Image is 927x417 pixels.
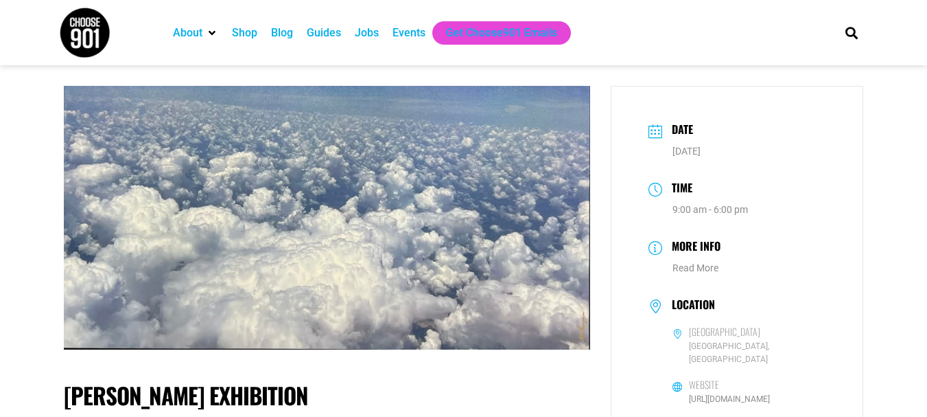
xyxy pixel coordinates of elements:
[271,25,293,41] a: Blog
[64,382,590,409] h1: [PERSON_NAME] Exhibition
[665,298,715,315] h3: Location
[665,179,692,199] h3: Time
[173,25,202,41] a: About
[672,340,826,366] span: [GEOGRAPHIC_DATA], [GEOGRAPHIC_DATA]
[446,25,557,41] a: Get Choose901 Emails
[166,21,822,45] nav: Main nav
[355,25,379,41] a: Jobs
[689,326,760,338] h6: [GEOGRAPHIC_DATA]
[665,238,720,258] h3: More Info
[166,21,225,45] div: About
[392,25,425,41] a: Events
[665,121,693,141] h3: Date
[64,86,590,350] img: Aerial view of a dense layer of cumulus clouds stretching across the sky, reminiscent of scenes f...
[307,25,341,41] a: Guides
[840,21,863,44] div: Search
[232,25,257,41] a: Shop
[672,262,718,273] a: Read More
[689,394,770,404] a: [URL][DOMAIN_NAME]
[689,379,719,391] h6: Website
[672,204,748,215] abbr: 9:00 am - 6:00 pm
[672,146,701,157] span: [DATE]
